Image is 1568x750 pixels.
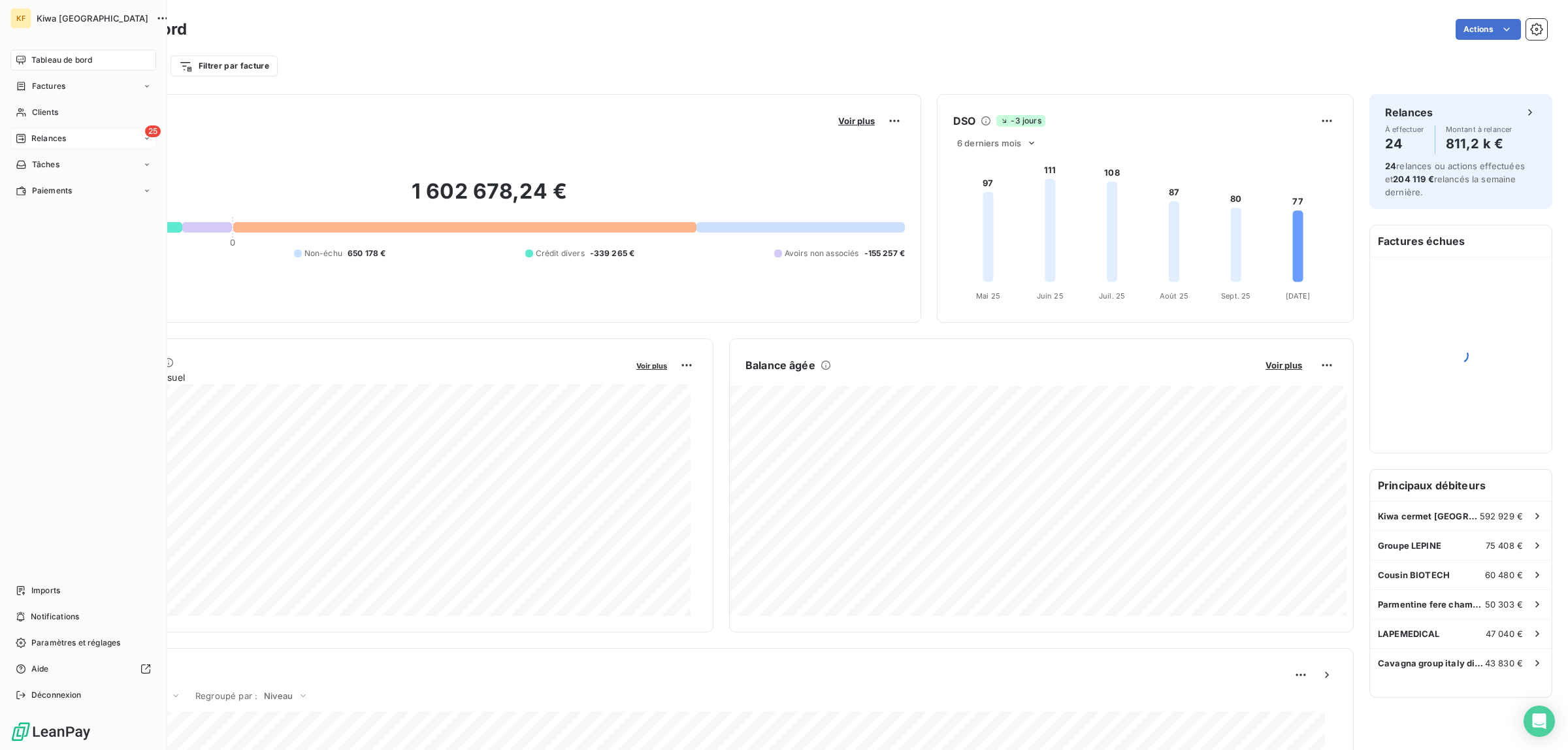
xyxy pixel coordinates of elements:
span: LAPEMEDICAL [1378,628,1440,639]
button: Voir plus [632,359,671,371]
a: Aide [10,659,156,679]
span: Niveau [264,691,293,701]
span: Parmentine fere champenoise [1378,599,1485,610]
span: 50 303 € [1485,599,1523,610]
div: KF [10,8,31,29]
h6: Relances [1385,105,1433,120]
tspan: Mai 25 [976,291,1000,301]
span: 25 [145,125,161,137]
span: -3 jours [996,115,1045,127]
span: Non-échu [304,248,342,259]
button: Voir plus [834,115,879,127]
h4: 811,2 k € [1446,133,1512,154]
h6: Principaux débiteurs [1370,470,1552,501]
span: 592 929 € [1480,511,1523,521]
span: Déconnexion [31,689,82,701]
tspan: Juil. 25 [1099,291,1125,301]
span: Notifications [31,611,79,623]
span: 6 derniers mois [957,138,1021,148]
span: À effectuer [1385,125,1424,133]
h6: Balance âgée [745,357,815,373]
span: 43 830 € [1485,658,1523,668]
span: Voir plus [1266,360,1302,370]
button: Actions [1456,19,1521,40]
span: Kiwa [GEOGRAPHIC_DATA] [37,13,148,24]
span: Cousin BIOTECH [1378,570,1450,580]
h4: 24 [1385,133,1424,154]
button: Filtrer par facture [171,56,278,76]
span: 75 408 € [1486,540,1523,551]
tspan: Sept. 25 [1221,291,1250,301]
div: Open Intercom Messenger [1524,706,1555,737]
span: relances ou actions effectuées et relancés la semaine dernière. [1385,161,1525,197]
tspan: [DATE] [1286,291,1311,301]
h2: 1 602 678,24 € [74,178,905,218]
tspan: Août 25 [1160,291,1188,301]
span: 60 480 € [1485,570,1523,580]
button: Voir plus [1262,359,1306,371]
span: Crédit divers [536,248,585,259]
h6: Factures échues [1370,225,1552,257]
span: 650 178 € [348,248,385,259]
span: Voir plus [838,116,875,126]
span: Voir plus [636,361,667,370]
span: 24 [1385,161,1396,171]
span: Cavagna group italy division omeca [1378,658,1485,668]
span: Groupe LEPINE [1378,540,1441,551]
span: Clients [32,106,58,118]
span: Tableau de bord [31,54,92,66]
span: -339 265 € [590,248,635,259]
span: 204 119 € [1393,174,1433,184]
h6: DSO [953,113,975,129]
span: -155 257 € [864,248,906,259]
tspan: Juin 25 [1037,291,1064,301]
span: Avoirs non associés [785,248,859,259]
span: Regroupé par : [195,691,257,701]
span: Imports [31,585,60,596]
span: 0 [230,237,235,248]
span: Aide [31,663,49,675]
span: 47 040 € [1486,628,1523,639]
span: Paiements [32,185,72,197]
span: Kiwa cermet [GEOGRAPHIC_DATA] [1378,511,1480,521]
span: Factures [32,80,65,92]
span: Tâches [32,159,59,171]
span: Chiffre d'affaires mensuel [74,370,627,384]
img: Logo LeanPay [10,721,91,742]
span: Relances [31,133,66,144]
span: Paramètres et réglages [31,637,120,649]
span: Montant à relancer [1446,125,1512,133]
